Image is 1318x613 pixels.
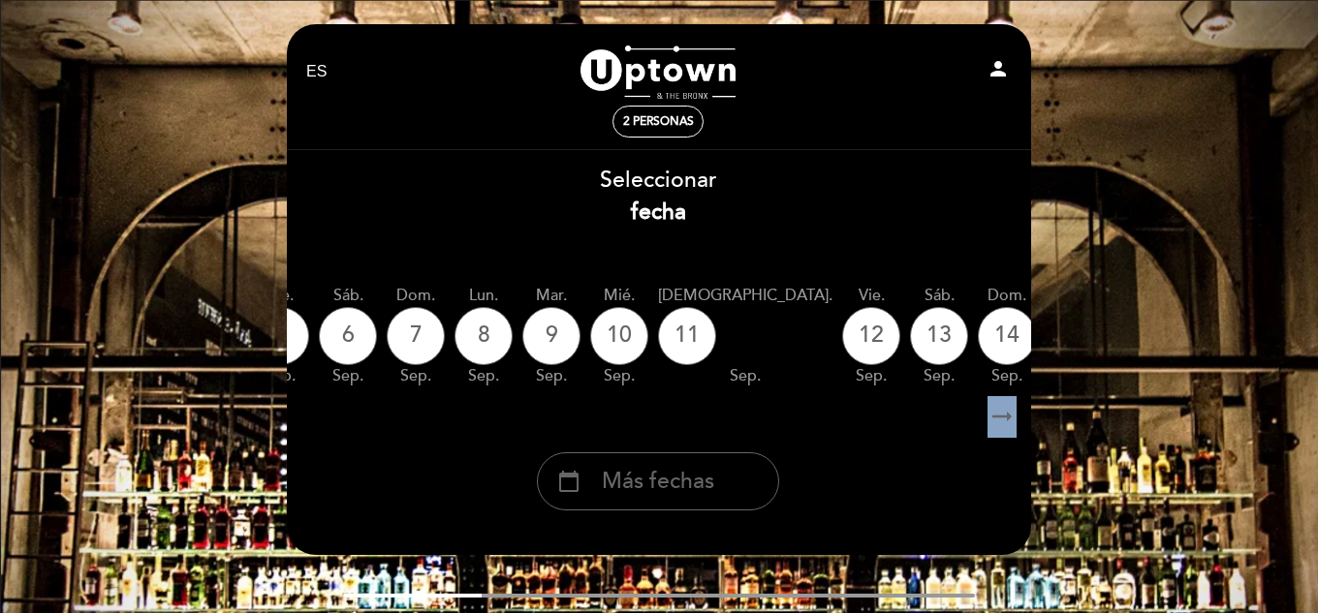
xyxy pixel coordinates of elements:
[910,285,968,307] div: sáb.
[602,466,714,498] span: Más fechas
[285,165,1031,229] div: Seleccionar
[987,57,1010,80] i: person
[522,365,581,387] div: sep.
[319,307,377,365] div: 6
[978,285,1036,307] div: dom.
[522,285,581,307] div: mar.
[910,365,968,387] div: sep.
[978,307,1036,365] div: 14
[658,285,832,307] div: [DEMOGRAPHIC_DATA].
[387,307,445,365] div: 7
[590,285,648,307] div: mié.
[842,307,900,365] div: 12
[590,365,648,387] div: sep.
[623,114,694,129] span: 2 personas
[455,307,513,365] div: 8
[978,365,1036,387] div: sep.
[537,46,779,99] a: Uptown
[557,465,581,498] i: calendar_today
[522,307,581,365] div: 9
[658,307,716,365] div: 11
[590,307,648,365] div: 10
[842,365,900,387] div: sep.
[387,285,445,307] div: dom.
[631,199,686,226] b: fecha
[842,285,900,307] div: vie.
[319,285,377,307] div: sáb.
[455,285,513,307] div: lun.
[387,365,445,387] div: sep.
[455,365,513,387] div: sep.
[987,57,1010,87] button: person
[319,365,377,387] div: sep.
[910,307,968,365] div: 13
[658,365,832,387] div: sep.
[988,396,1017,438] i: arrow_right_alt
